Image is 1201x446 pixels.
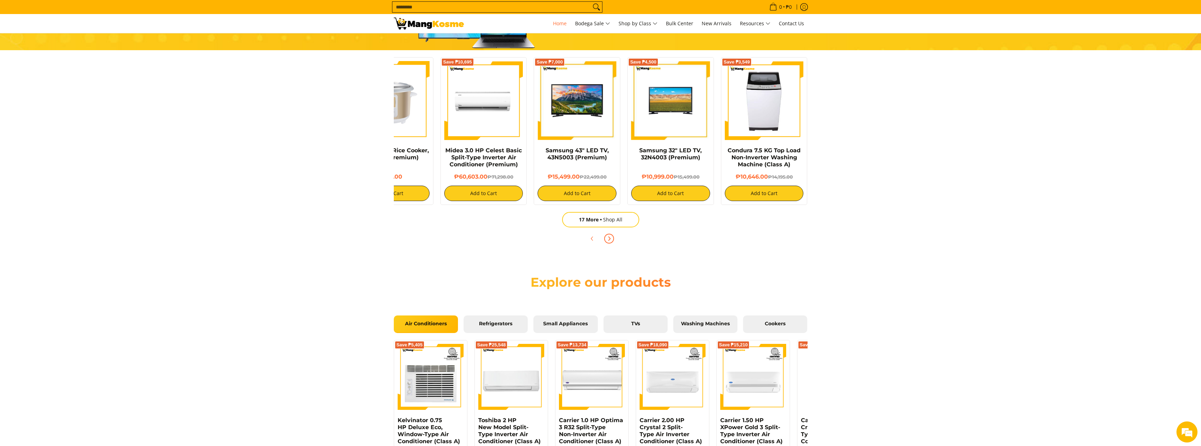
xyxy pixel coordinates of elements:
del: ₱22,499.00 [580,174,607,180]
a: TVs [603,315,668,333]
a: Refrigerators [464,315,528,333]
a: Carrier 1.0 HP Optima 3 R32 Split-Type Non-Inverter Air Conditioner (Class A) [559,417,623,445]
span: TVs [609,321,662,327]
a: Carrier 1.50 HP XPower Gold 3 Split-Type Inverter Air Conditioner (Class A) [720,417,783,445]
img: Toshiba 2 HP New Model Split-Type Inverter Air Conditioner (Class A) [478,344,544,410]
span: Save ₱10,695 [443,60,472,64]
span: 17 More [579,216,603,223]
span: Save ₱18,090 [639,343,667,347]
a: New Arrivals [698,14,735,33]
span: 0 [778,5,783,9]
a: Carrier 2.00 HP Crystal 2 Split-Type Air Inverter Conditioner (Class A) [640,417,702,445]
a: Bulk Center [662,14,697,33]
a: Small Appliances [533,315,598,333]
button: Search [591,2,602,12]
span: Save ₱4,500 [630,60,656,64]
del: ₱15,499.00 [674,174,700,180]
a: Carrier 1.00 HP Crystal Split-Type Inverter Air Conditioner (Class A) [801,417,863,445]
span: Save ₱9,950 [800,343,826,347]
span: Small Appliances [539,321,592,327]
button: Add to Cart [538,186,616,201]
img: Carrier 2.00 HP Crystal 2 Split-Type Air Inverter Conditioner (Class A) [640,344,706,410]
a: Cookers [743,315,807,333]
a: Condura 7.5 KG Top Load Non-Inverter Washing Machine (Class A) [728,147,801,168]
span: Save ₱5,405 [397,343,423,347]
span: Cookers [748,321,802,327]
a: Kelvinator 0.75 HP Deluxe Eco, Window-Type Air Conditioner (Class A) [398,417,460,445]
button: Add to Cart [725,186,804,201]
span: Save ₱7,000 [537,60,563,64]
img: Carrier 1.50 HP XPower Gold 3 Split-Type Inverter Air Conditioner (Class A) [720,344,786,410]
span: Washing Machines [679,321,732,327]
h6: ₱60,603.00 [444,173,523,180]
a: Resources [736,14,774,33]
span: • [767,3,794,11]
h2: Explore our products [499,274,702,290]
a: Samsung 32" LED TV, 32N4003 (Premium) [639,147,702,161]
button: Next [601,231,617,246]
h6: ₱15,499.00 [538,173,616,180]
del: ₱14,195.00 [768,174,793,180]
a: Samsung 43" LED TV, 43N5003 (Premium) [546,147,609,161]
img: Carrier 1.0 HP Optima 3 R32 Split-Type Non-Inverter Air Conditioner (Class A) [559,344,625,410]
span: Air Conditioners [399,321,453,327]
img: Kelvinator 0.75 HP Deluxe Eco, Window-Type Air Conditioner (Class A) [398,344,464,410]
a: Contact Us [775,14,808,33]
a: Air Conditioners [394,315,458,333]
span: Bulk Center [666,20,693,27]
h6: ₱10,999.00 [631,173,710,180]
a: Washing Machines [673,315,737,333]
span: Contact Us [779,20,804,27]
nav: Main Menu [471,14,808,33]
span: Save ₱25,548 [477,343,506,347]
span: Shop by Class [619,19,657,28]
del: ₱71,298.00 [487,174,513,180]
span: Save ₱15,210 [719,343,748,347]
span: Resources [740,19,770,28]
span: Home [553,20,567,27]
span: Bodega Sale [575,19,610,28]
img: samsung-43-inch-led-tv-full-view- mang-kosme [538,61,616,140]
span: ₱0 [785,5,793,9]
img: samsung-32-inch-led-tv-full-view-mang-kosme [631,61,710,140]
button: Add to Cart [444,186,523,201]
a: Bodega Sale [572,14,614,33]
a: Toshiba 2 HP New Model Split-Type Inverter Air Conditioner (Class A) [478,417,541,445]
a: Home [549,14,570,33]
h6: ₱10,646.00 [725,173,804,180]
span: Save ₱13,734 [558,343,587,347]
span: New Arrivals [702,20,731,27]
a: Midea 3.0 HP Celest Basic Split-Type Inverter Air Conditioner (Premium) [445,147,522,168]
img: Midea 3.0 HP Celest Basic Split-Type Inverter Air Conditioner (Premium) [444,61,523,140]
button: Previous [585,231,600,246]
span: Refrigerators [469,321,522,327]
a: Shop by Class [615,14,661,33]
button: Add to Cart [631,186,710,201]
img: Carrier 1.00 HP Crystal Split-Type Inverter Air Conditioner (Class A) [801,344,867,410]
a: 17 MoreShop All [562,212,639,227]
img: Mang Kosme: Your Home Appliances Warehouse Sale Partner! [394,18,464,29]
img: condura-7.5kg-topload-non-inverter-washing-machine-class-c-full-view-mang-kosme [727,61,801,140]
span: Save ₱3,549 [724,60,750,64]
